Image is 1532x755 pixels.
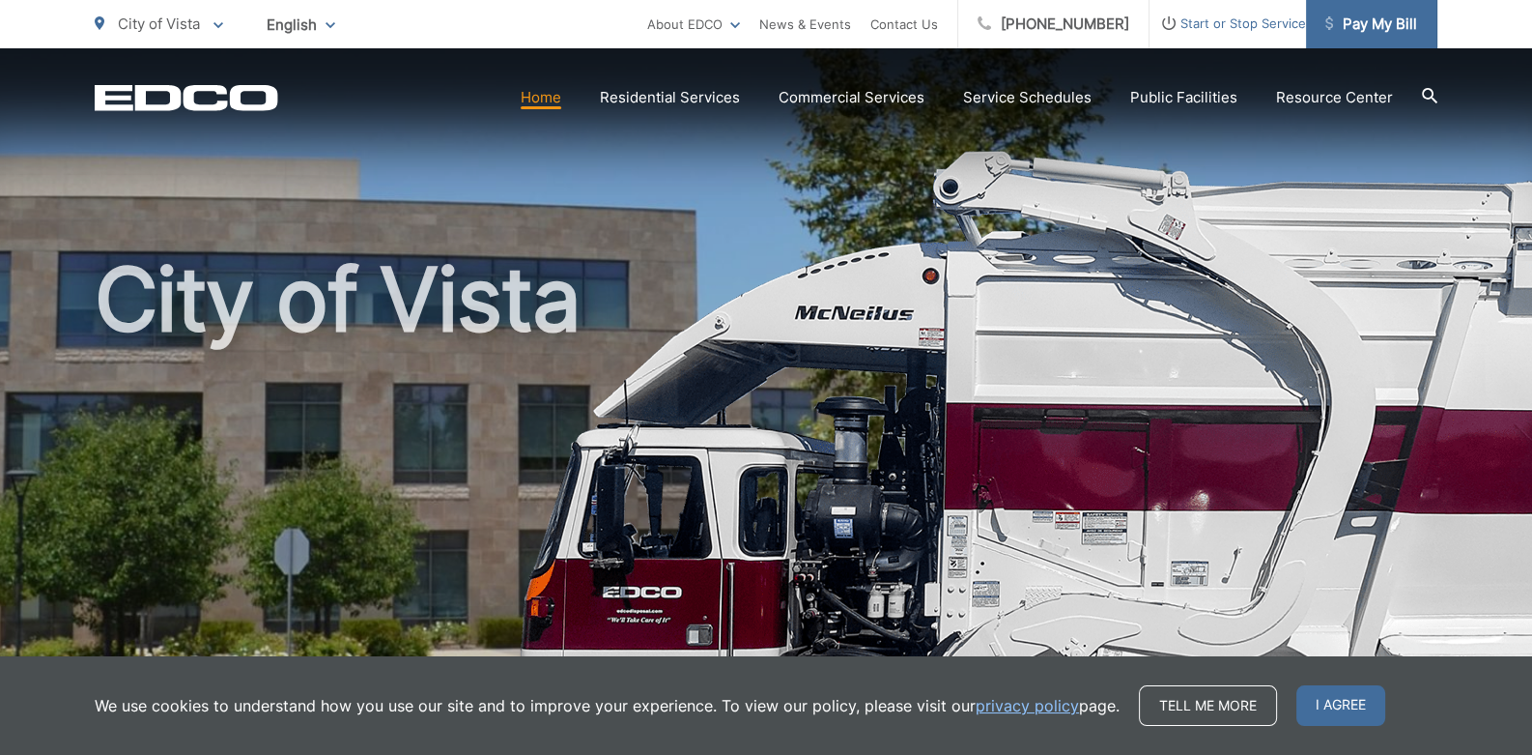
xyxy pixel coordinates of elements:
[252,8,350,42] span: English
[647,13,740,36] a: About EDCO
[95,694,1120,717] p: We use cookies to understand how you use our site and to improve your experience. To view our pol...
[870,13,938,36] a: Contact Us
[1139,685,1277,726] a: Tell me more
[521,86,561,109] a: Home
[976,694,1079,717] a: privacy policy
[1325,13,1417,36] span: Pay My Bill
[600,86,740,109] a: Residential Services
[779,86,924,109] a: Commercial Services
[118,15,200,33] span: City of Vista
[1130,86,1237,109] a: Public Facilities
[95,84,278,111] a: EDCD logo. Return to the homepage.
[759,13,851,36] a: News & Events
[1276,86,1393,109] a: Resource Center
[963,86,1092,109] a: Service Schedules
